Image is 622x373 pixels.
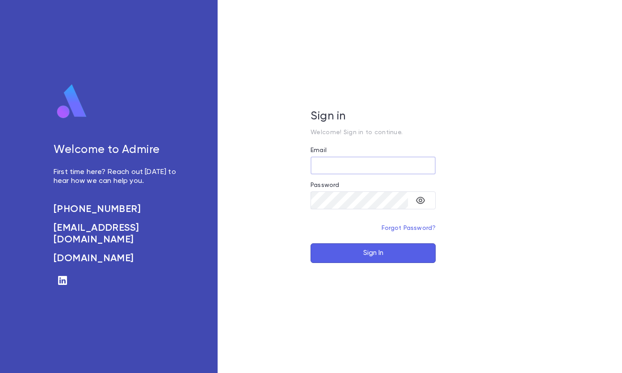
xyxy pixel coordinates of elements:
a: [PHONE_NUMBER] [54,203,182,215]
h5: Welcome to Admire [54,144,182,157]
h5: Sign in [311,110,436,123]
button: Sign In [311,243,436,263]
a: [DOMAIN_NAME] [54,253,182,264]
button: toggle password visibility [412,191,429,209]
p: Welcome! Sign in to continue. [311,129,436,136]
img: logo [54,84,90,119]
a: Forgot Password? [382,225,436,231]
a: [EMAIL_ADDRESS][DOMAIN_NAME] [54,222,182,246]
label: Email [311,147,327,154]
label: Password [311,182,339,189]
p: First time here? Reach out [DATE] to hear how we can help you. [54,168,182,186]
